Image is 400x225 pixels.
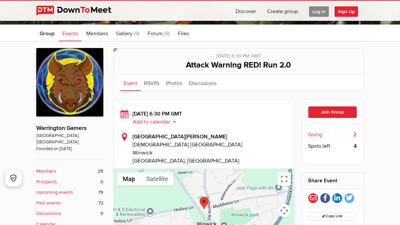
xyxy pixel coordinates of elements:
[353,131,357,139] b: 2
[59,25,82,41] a: Events
[308,142,331,150] span: Spots left
[36,6,122,16] img: DownToMeet
[36,199,103,207] a: Past events 72
[308,131,322,139] span: Going
[83,25,111,41] a: Members
[354,142,357,150] b: 4
[335,6,358,17] span: Sign Up
[308,212,357,221] button: Copy Link
[36,210,61,217] b: Discussions
[335,1,363,21] a: Sign Up
[120,110,288,126] div: [DATE] 6:30 PM GMT
[262,1,303,21] a: Create group
[36,168,56,175] b: Members
[133,141,288,149] span: [DEMOGRAPHIC_DATA] [GEOGRAPHIC_DATA]
[86,30,108,37] span: Members
[100,178,103,186] span: 0
[36,178,103,186] a: Prospects 0
[134,30,140,37] span: (9)
[133,157,239,164] span: [GEOGRAPHIC_DATA], [GEOGRAPHIC_DATA]
[120,74,141,91] a: Event
[117,172,141,186] button: Show street map
[116,30,133,37] span: Gallery
[36,48,103,117] img: Warrington Gamers
[36,189,103,196] a: Upcoming events 19
[186,74,220,91] a: Discussions
[36,25,58,41] a: Group
[141,172,174,186] button: Show satellite imagery
[36,178,57,186] b: Prospects
[308,106,357,118] button: Join Group
[278,204,291,217] button: Map camera controls
[133,149,288,157] span: Winwick
[113,25,143,41] a: Gallery (9)
[163,74,186,91] a: Photos
[164,30,170,37] span: (9)
[133,133,227,140] b: [GEOGRAPHIC_DATA][PERSON_NAME]
[322,214,343,218] span: Copy Link
[36,189,73,196] b: Upcoming events
[141,74,163,91] a: RSVPs
[40,30,54,37] span: Group
[304,1,334,21] a: Log In
[148,30,163,37] span: Forum
[62,30,78,37] span: Events
[278,172,291,186] button: Toggle fullscreen view
[120,48,357,60] div: [DATE] 6:30 PM GMT
[98,199,103,207] span: 72
[36,125,87,132] a: Warrington Gamers
[133,119,181,125] button: Add to calendar
[174,25,192,41] a: Files
[230,1,261,21] a: Discover
[100,210,103,217] span: 9
[99,189,103,196] span: 19
[98,168,103,175] span: 29
[36,168,103,175] a: Members 29
[178,30,189,37] span: Files
[36,133,103,146] span: [GEOGRAPHIC_DATA], [GEOGRAPHIC_DATA]
[308,173,357,189] h2: Share Event
[186,60,291,70] span: Attack Warning RED! Run 2.0
[144,25,173,41] a: Forum (9)
[36,199,61,207] b: Past events
[36,146,103,152] span: Founded on [DATE]
[36,210,103,217] a: Discussions 9
[309,6,329,17] span: Log In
